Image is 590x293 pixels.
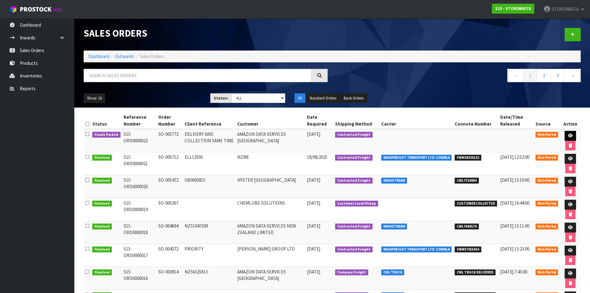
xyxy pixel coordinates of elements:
[307,131,320,137] span: [DATE]
[236,112,305,129] th: Customer
[183,244,236,267] td: PRIORITY
[455,201,497,207] span: CUSTOMER COLLECTED
[157,112,183,129] th: Order Number
[535,132,558,138] span: Web Portal
[381,155,452,161] span: MAINFREIGHT TRANSPORT LTD -CONWLA
[236,267,305,290] td: AMAZON DATA SERVICES [GEOGRAPHIC_DATA]
[122,175,157,198] td: S15-ORD0000020
[84,28,328,38] h1: Sales Orders
[157,175,183,198] td: SO-005472
[183,112,236,129] th: Client Reference
[335,269,368,276] span: Company Freight
[537,69,551,82] a: 2
[455,178,479,184] span: CWL7710884
[92,224,112,230] span: Finalised
[140,53,164,59] span: Sales Orders
[495,6,531,11] strong: S15 - STOREMASTA
[335,224,373,230] span: Contracted Freight
[157,198,183,221] td: SO-005367
[92,155,112,161] span: Finalised
[523,69,537,82] a: 1
[535,178,558,184] span: Web Portal
[9,5,17,13] img: cube-alt.png
[122,129,157,152] td: S15-ORD0000022
[381,246,452,253] span: MAINFREIGHT TRANSPORT LTD -CONWLA
[122,112,157,129] th: Reference Number
[307,269,320,275] span: [DATE]
[381,224,407,230] span: MAINSTREAM
[183,267,236,290] td: NZ56325613
[157,221,183,244] td: SO-004694
[307,223,320,229] span: [DATE]
[183,152,236,175] td: ELL12593
[560,112,581,129] th: Action
[552,6,579,12] span: STOREMASTA
[122,221,157,244] td: S15-ORD0000018
[157,267,183,290] td: SO-003814
[92,269,112,276] span: Finalised
[183,221,236,244] td: NZ51047309
[455,224,479,230] span: CWL7698170
[380,112,453,129] th: Carrier
[214,95,228,101] strong: Status:
[334,112,380,129] th: Shipping Method
[337,69,581,84] nav: Page navigation
[236,221,305,244] td: AMAZON DATA SERVICES NEW ZEALAND LIMITED
[551,69,565,82] a: 3
[455,155,481,161] span: FWM58320132
[535,224,558,230] span: Web Portal
[340,93,367,103] button: Back Orders
[236,175,305,198] td: HYSTER [GEOGRAPHIC_DATA]
[307,177,320,183] span: [DATE]
[88,53,109,59] a: Dashboard
[92,132,120,138] span: Goods Packed
[84,93,105,103] button: Show: 10
[115,53,134,59] a: Outwards
[335,155,373,161] span: Contracted Freight
[295,93,305,103] button: All
[91,112,122,129] th: Status
[157,152,183,175] td: SO-005712
[122,244,157,267] td: S15-ORD0000017
[305,112,334,129] th: Date Required
[507,69,524,82] a: ←
[53,7,62,13] small: WMS
[307,200,320,206] span: [DATE]
[307,154,327,160] span: 18/08/2025
[183,129,236,152] td: DELIVERY AND COLLECTION SAME TIME
[381,269,404,276] span: CWL TRUCK
[92,201,112,207] span: Finalised
[236,129,305,152] td: AMAZON DATA SERVICES [GEOGRAPHIC_DATA]
[453,112,499,129] th: Connote Number
[500,269,527,275] span: [DATE] 7:43:00
[499,112,534,129] th: Date/Time Released
[307,246,320,252] span: [DATE]
[157,129,183,152] td: SO-005772
[500,246,529,252] span: [DATE] 15:23:00
[236,152,305,175] td: NZME
[535,246,558,253] span: Web Portal
[122,267,157,290] td: S15-ORD0000016
[306,93,340,103] button: Standard Orders
[534,112,560,129] th: Source
[157,244,183,267] td: SO-004272
[183,175,236,198] td: SB0005815
[500,177,529,183] span: [DATE] 15:10:00
[535,155,558,161] span: Web Portal
[535,269,558,276] span: Web Portal
[92,178,112,184] span: Finalised
[500,223,529,229] span: [DATE] 13:11:00
[335,178,373,184] span: Contracted Freight
[122,152,157,175] td: S15-ORD0000021
[564,69,581,82] a: →
[84,69,312,82] input: Search sales orders
[92,246,112,253] span: Finalised
[455,246,481,253] span: FWM57355654
[122,198,157,221] td: S15-ORD0000019
[335,201,378,207] span: Customer Local Pickup
[236,244,305,267] td: [PERSON_NAME] GROUP LTD
[455,269,496,276] span: CWL TRUCK DELIVERED
[236,198,305,221] td: CHEMLUBE SOLUTIONS
[335,132,373,138] span: Contracted Freight
[335,246,373,253] span: Contracted Freight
